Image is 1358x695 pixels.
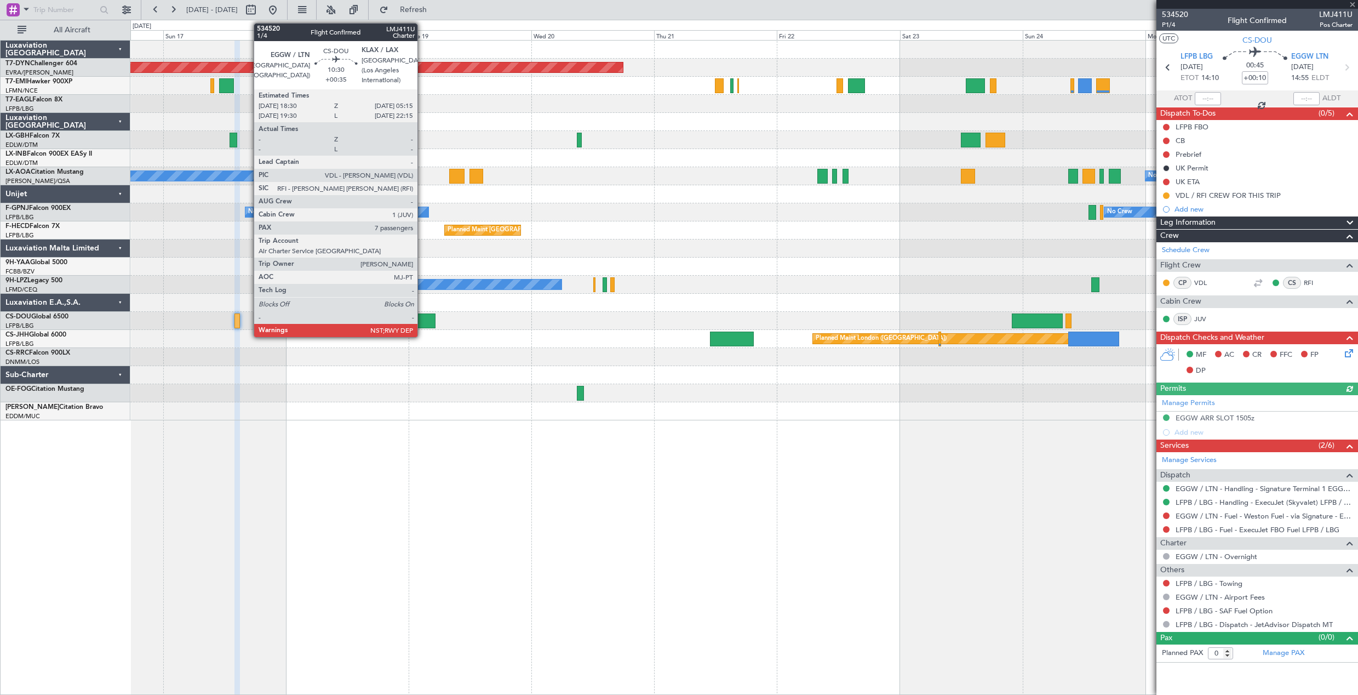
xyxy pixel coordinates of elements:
a: [PERSON_NAME]Citation Bravo [5,404,103,411]
a: EGGW / LTN - Airport Fees [1176,593,1265,602]
span: Cabin Crew [1160,295,1201,308]
span: CS-DOU [5,314,31,320]
a: LFPB / LBG - SAF Fuel Option [1176,606,1273,616]
span: ETOT [1181,73,1199,84]
a: LFPB/LBG [5,322,34,330]
span: FFC [1280,350,1292,361]
span: 14:55 [1291,73,1309,84]
span: P1/4 [1162,20,1188,30]
span: CS-DOU [1242,35,1272,46]
div: UK Permit [1176,163,1208,173]
a: CS-DOUGlobal 6500 [5,314,68,320]
a: EDLW/DTM [5,159,38,167]
span: LX-INB [5,151,27,157]
div: No Crew [381,276,406,293]
a: EGGW / LTN - Overnight [1176,552,1257,561]
div: VDL / RFI CREW FOR THIS TRIP [1176,191,1281,200]
a: FCBB/BZV [5,267,35,276]
a: CS-RRCFalcon 900LX [5,350,70,356]
div: Wed 20 [531,30,654,40]
a: LX-AOACitation Mustang [5,169,84,175]
a: DNMM/LOS [5,358,39,366]
a: LFPB / LBG - Fuel - ExecuJet FBO Fuel LFPB / LBG [1176,525,1339,534]
button: Refresh [374,1,440,19]
div: Mon 18 [286,30,409,40]
div: Tue 19 [409,30,531,40]
a: LFPB/LBG [5,105,34,113]
a: Manage PAX [1263,648,1304,659]
div: No Crew [1107,204,1132,220]
span: [DATE] [1291,62,1314,73]
a: LFPB / LBG - Dispatch - JetAdvisor Dispatch MT [1176,620,1333,629]
span: F-GPNJ [5,205,29,212]
span: 00:45 [1246,60,1264,71]
span: T7-DYN [5,60,30,67]
div: [DATE] [133,22,151,31]
span: AC [1224,350,1234,361]
div: Planned Maint [GEOGRAPHIC_DATA] ([GEOGRAPHIC_DATA]) [448,222,620,238]
div: Planned Maint London ([GEOGRAPHIC_DATA]) [816,331,947,347]
a: LX-INBFalcon 900EX EASy II [5,151,92,157]
a: LFPB/LBG [5,340,34,348]
button: UTC [1159,33,1178,43]
span: ATOT [1174,93,1192,104]
span: Services [1160,440,1189,452]
span: EGGW LTN [1291,52,1328,62]
span: CS-JHH [5,332,29,338]
div: Sat 23 [900,30,1023,40]
div: Sun 17 [163,30,286,40]
span: CR [1252,350,1262,361]
a: LFMD/CEQ [5,286,37,294]
span: Dispatch Checks and Weather [1160,332,1264,344]
div: Sun 24 [1023,30,1145,40]
span: [DATE] [1181,62,1203,73]
a: LFPB/LBG [5,231,34,240]
input: Trip Number [33,2,96,18]
span: Pos Charter [1319,20,1353,30]
span: DP [1196,366,1206,377]
span: [PERSON_NAME] [5,404,59,411]
a: F-HECDFalcon 7X [5,223,60,230]
span: (0/0) [1319,631,1334,643]
a: Manage Services [1162,455,1217,466]
a: JUV [1194,314,1219,324]
div: CS [1283,277,1301,289]
span: Leg Information [1160,217,1216,229]
span: ALDT [1322,93,1340,104]
span: LX-GBH [5,133,30,139]
a: [PERSON_NAME]/QSA [5,177,70,185]
a: LX-GBHFalcon 7X [5,133,60,139]
span: Crew [1160,230,1179,242]
span: Dispatch To-Dos [1160,107,1216,120]
div: No Crew [248,204,273,220]
div: LFPB FBO [1176,122,1208,132]
a: Schedule Crew [1162,245,1210,256]
span: All Aircraft [28,26,116,34]
span: MF [1196,350,1206,361]
a: OE-FOGCitation Mustang [5,386,84,392]
span: (2/6) [1319,440,1334,451]
a: LFPB/LBG [5,213,34,221]
a: T7-DYNChallenger 604 [5,60,77,67]
span: 14:10 [1201,73,1219,84]
div: CB [1176,136,1185,145]
span: LFPB LBG [1181,52,1213,62]
a: LFPB / LBG - Handling - ExecuJet (Skyvalet) LFPB / LBG [1176,498,1353,507]
span: F-HECD [5,223,30,230]
a: EGGW / LTN - Fuel - Weston Fuel - via Signature - EGGW/LTN [1176,511,1353,521]
a: T7-EMIHawker 900XP [5,78,72,85]
span: Flight Crew [1160,259,1201,272]
a: 9H-LPZLegacy 500 [5,277,62,284]
span: 534520 [1162,9,1188,20]
span: CS-RRC [5,350,29,356]
button: All Aircraft [12,21,119,39]
div: ISP [1173,313,1191,325]
a: 9H-YAAGlobal 5000 [5,259,67,266]
div: UK ETA [1176,177,1200,186]
div: CP [1173,277,1191,289]
a: RFI [1304,278,1328,288]
a: EGGW / LTN - Handling - Signature Terminal 1 EGGW / LTN [1176,484,1353,493]
a: T7-EAGLFalcon 8X [5,96,62,103]
a: LFPB / LBG - Towing [1176,579,1242,588]
span: T7-EAGL [5,96,32,103]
